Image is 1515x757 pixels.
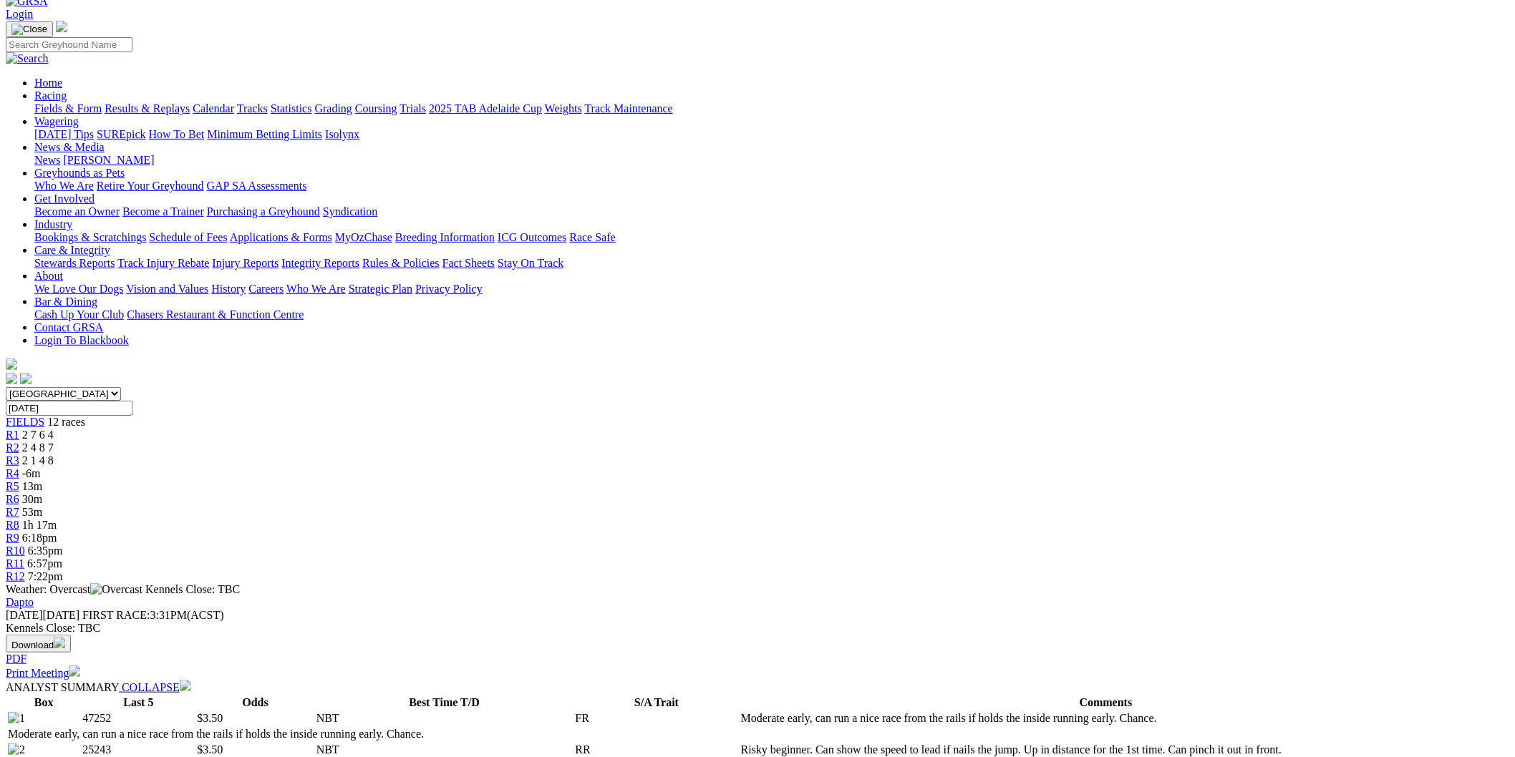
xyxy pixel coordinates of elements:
a: R11 [6,557,24,570]
a: Who We Are [34,180,94,192]
th: Comments [740,695,1472,710]
a: R8 [6,519,19,531]
a: Trials [400,102,426,114]
img: facebook.svg [6,373,17,384]
a: Race Safe [569,231,615,243]
div: Bar & Dining [34,308,1509,321]
a: Injury Reports [212,257,279,269]
a: R5 [6,480,19,492]
td: NBT [316,711,573,726]
span: 7:22pm [28,570,63,582]
a: Stewards Reports [34,257,115,269]
td: Moderate early, can run a nice race from the rails if holds the inside running early. Chance. [7,727,739,741]
a: Purchasing a Greyhound [207,205,320,218]
a: Cash Up Your Club [34,308,124,321]
div: ANALYST SUMMARY [6,680,1509,694]
span: 12 races [47,416,85,428]
a: Track Maintenance [585,102,673,114]
a: Racing [34,89,67,102]
a: Rules & Policies [362,257,440,269]
img: download.svg [54,637,65,648]
img: Overcast [90,583,142,596]
a: R10 [6,544,25,557]
a: R4 [6,467,19,479]
a: Statistics [271,102,312,114]
img: 1 [8,712,25,725]
a: Vision and Values [126,283,208,295]
a: [DATE] Tips [34,128,94,140]
th: Box [7,695,80,710]
a: Privacy Policy [415,283,483,295]
div: About [34,283,1509,296]
input: Search [6,37,132,52]
a: Breeding Information [395,231,495,243]
a: Minimum Betting Limits [207,128,322,140]
td: RR [575,743,739,757]
a: R6 [6,493,19,505]
a: About [34,270,63,282]
a: We Love Our Dogs [34,283,123,295]
a: Calendar [193,102,234,114]
button: Toggle navigation [6,21,53,37]
img: logo-grsa-white.png [6,358,17,370]
a: Print Meeting [6,667,80,679]
span: R1 [6,429,19,441]
a: Get Involved [34,192,95,205]
div: Greyhounds as Pets [34,180,1509,192]
span: 53m [22,506,42,518]
div: Get Involved [34,205,1509,218]
a: Stay On Track [498,257,563,269]
td: 47252 [82,711,195,726]
a: Tracks [237,102,268,114]
span: 3:31PM(ACST) [82,609,224,621]
a: Bookings & Scratchings [34,231,146,243]
a: Grading [315,102,352,114]
span: Kennels Close: TBC [145,583,240,595]
span: R3 [6,454,19,467]
td: 25243 [82,743,195,757]
a: Results & Replays [105,102,190,114]
th: Last 5 [82,695,195,710]
a: PDF [6,653,26,665]
a: Track Injury Rebate [117,257,209,269]
a: R7 [6,506,19,518]
span: 13m [22,480,42,492]
button: Download [6,635,71,653]
a: Careers [248,283,284,295]
span: 6:35pm [28,544,63,557]
a: Login [6,8,33,20]
span: [DATE] [6,609,79,621]
span: 2 7 6 4 [22,429,54,441]
span: 2 1 4 8 [22,454,54,467]
a: R9 [6,532,19,544]
span: $3.50 [197,712,223,724]
div: News & Media [34,154,1509,167]
a: [PERSON_NAME] [63,154,154,166]
a: Weights [545,102,582,114]
td: Risky beginner. Can show the speed to lead if nails the jump. Up in distance for the 1st time. Ca... [740,743,1472,757]
a: Contact GRSA [34,321,103,333]
div: Wagering [34,128,1509,141]
a: Chasers Restaurant & Function Centre [127,308,304,321]
span: 2 4 8 7 [22,441,54,454]
a: Applications & Forms [230,231,332,243]
a: Greyhounds as Pets [34,167,125,179]
td: Moderate early, can run a nice race from the rails if holds the inside running early. Chance. [740,711,1472,726]
a: R12 [6,570,25,582]
a: COLLAPSE [119,681,191,693]
span: 6:18pm [22,532,57,544]
img: chevron-down-white.svg [180,680,191,691]
img: printer.svg [69,665,80,677]
th: Best Time T/D [316,695,573,710]
td: FR [575,711,739,726]
div: Industry [34,231,1509,244]
span: -6m [22,467,41,479]
div: Download [6,653,1509,665]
